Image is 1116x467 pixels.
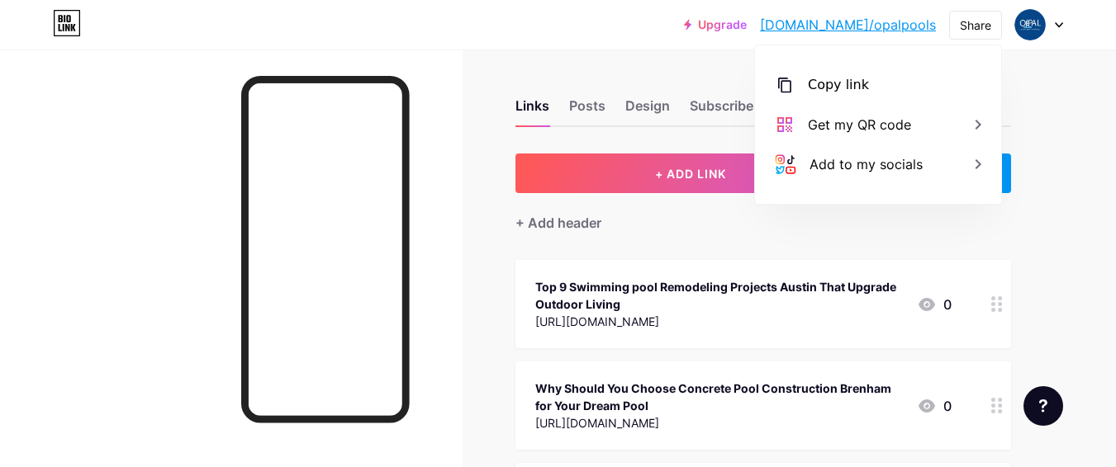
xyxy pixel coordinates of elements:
div: [URL][DOMAIN_NAME] [535,414,904,432]
div: Subscribers [690,96,766,125]
div: Design [625,96,670,125]
div: Copy link [808,75,869,95]
div: [URL][DOMAIN_NAME] [535,313,904,330]
button: + ADD LINK [515,153,867,193]
span: + ADD LINK [655,167,726,181]
div: Add to my socials [810,154,923,174]
div: Share [960,17,991,34]
div: Why Should You Choose Concrete Pool Construction Brenham for Your Dream Pool [535,380,904,414]
div: Get my QR code [808,115,911,134]
a: [DOMAIN_NAME]/opalpools [760,15,936,35]
div: Top 9 Swimming pool Remodeling Projects Austin That Upgrade Outdoor Living [535,278,904,313]
div: 0 [917,295,952,314]
div: + Add header [515,213,601,233]
img: opalpools [1014,9,1046,40]
a: Upgrade [684,18,747,31]
div: Links [515,96,549,125]
div: 0 [917,396,952,416]
div: Posts [569,96,605,125]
